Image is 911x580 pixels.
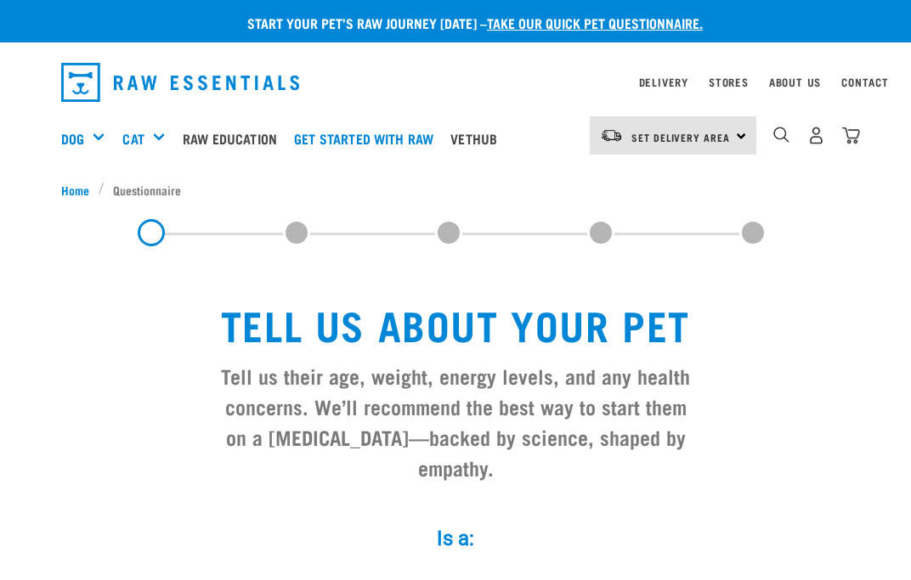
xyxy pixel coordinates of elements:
[807,127,825,144] img: user.png
[48,56,863,109] nav: dropdown navigation
[61,181,99,199] a: Home
[639,79,688,85] a: Delivery
[631,134,730,140] span: Set Delivery Area
[841,79,889,85] a: Contact
[709,79,749,85] a: Stores
[290,104,446,172] a: Get started with Raw
[214,360,697,482] h3: Tell us their age, weight, energy levels, and any health concerns. We’ll recommend the best way t...
[61,63,299,102] img: Raw Essentials Logo
[842,127,860,144] img: home-icon@2x.png
[600,128,623,144] img: van-moving.png
[487,19,703,26] a: take our quick pet questionnaire.
[61,181,850,199] nav: breadcrumbs
[214,301,697,346] h1: Tell us about your pet
[178,104,290,172] a: Raw Education
[61,181,89,199] span: Home
[773,127,789,143] img: home-icon-1@2x.png
[201,523,710,554] label: Is a:
[122,128,144,149] a: Cat
[61,128,84,149] a: Dog
[769,79,821,85] a: About Us
[446,104,510,172] a: Vethub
